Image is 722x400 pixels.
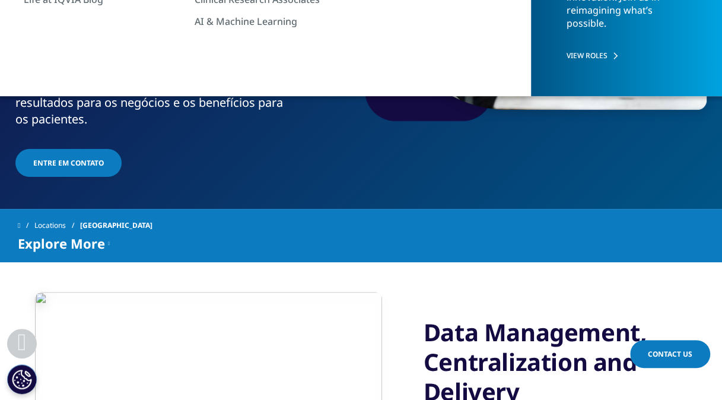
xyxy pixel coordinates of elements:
a: Locations [34,215,80,236]
button: Definições de cookies [7,364,37,394]
a: Contact Us [630,340,710,368]
span: Contact Us [648,349,692,359]
a: VIEW ROLES [567,50,688,61]
span: [GEOGRAPHIC_DATA] [80,215,152,236]
span: Explore More [18,236,105,250]
a: AI & Machine Learning [195,15,354,28]
span: Entre em contato [33,158,104,168]
a: Entre em contato [15,149,122,177]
